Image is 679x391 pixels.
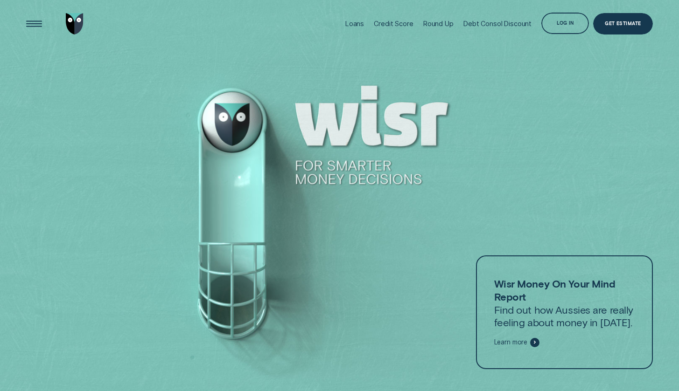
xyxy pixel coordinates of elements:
[66,13,84,34] img: Wisr
[494,338,528,346] span: Learn more
[463,20,532,27] div: Debt Consol Discount
[476,255,653,369] a: Wisr Money On Your Mind ReportFind out how Aussies are really feeling about money in [DATE].Learn...
[541,13,589,34] button: Log in
[345,20,364,27] div: Loans
[374,20,413,27] div: Credit Score
[494,277,635,329] p: Find out how Aussies are really feeling about money in [DATE].
[494,277,616,303] strong: Wisr Money On Your Mind Report
[423,20,454,27] div: Round Up
[593,13,653,34] a: Get Estimate
[23,13,45,34] button: Open Menu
